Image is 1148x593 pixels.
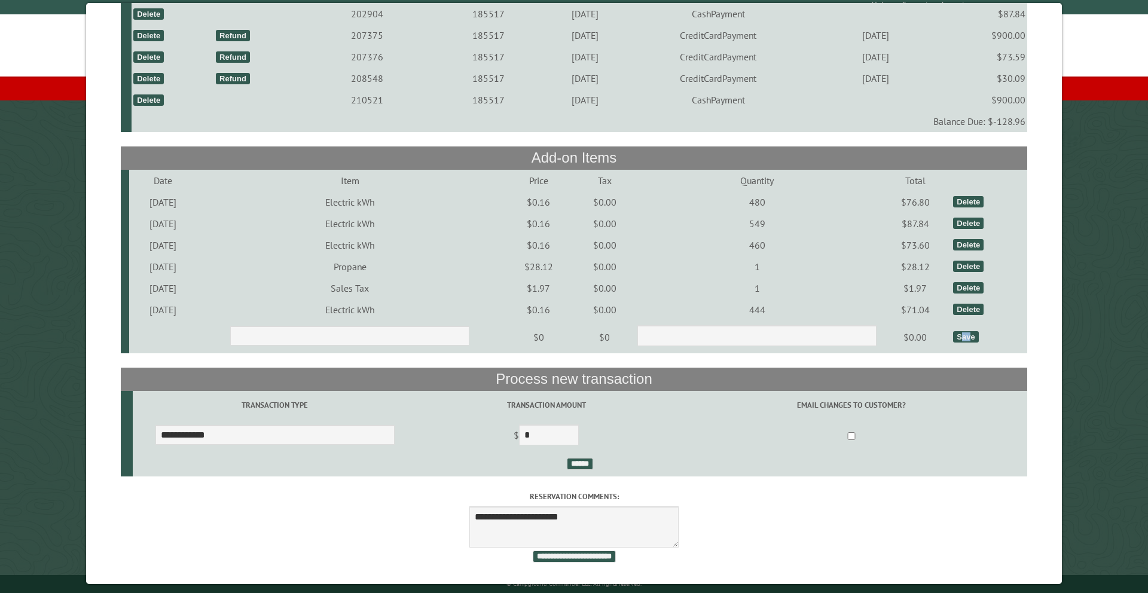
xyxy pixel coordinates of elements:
[197,277,503,299] td: Sales Tax
[880,320,952,354] td: $0.00
[305,89,429,111] td: 210521
[936,3,1027,25] td: $87.84
[502,256,575,277] td: $28.12
[936,25,1027,46] td: $900.00
[197,256,503,277] td: Propane
[622,3,815,25] td: CashPayment
[133,30,164,41] div: Delete
[880,277,952,299] td: $1.97
[622,89,815,111] td: CashPayment
[548,89,621,111] td: [DATE]
[197,213,503,234] td: Electric kWh
[133,8,164,20] div: Delete
[635,170,880,191] td: Quantity
[133,73,164,84] div: Delete
[622,46,815,68] td: CreditCardPayment
[548,25,621,46] td: [DATE]
[502,234,575,256] td: $0.16
[575,191,635,213] td: $0.00
[575,256,635,277] td: $0.00
[815,25,936,46] td: [DATE]
[575,277,635,299] td: $0.00
[129,299,197,320] td: [DATE]
[305,46,429,68] td: 207376
[622,25,815,46] td: CreditCardPayment
[880,191,952,213] td: $76.80
[129,277,197,299] td: [DATE]
[419,399,674,411] label: Transaction Amount
[953,218,984,229] div: Delete
[305,3,429,25] td: 202904
[129,234,197,256] td: [DATE]
[502,191,575,213] td: $0.16
[135,399,416,411] label: Transaction Type
[880,234,952,256] td: $73.60
[815,68,936,89] td: [DATE]
[129,191,197,213] td: [DATE]
[953,331,978,343] div: Save
[635,299,880,320] td: 444
[880,213,952,234] td: $87.84
[133,51,164,63] div: Delete
[815,46,936,68] td: [DATE]
[635,191,880,213] td: 480
[305,25,429,46] td: 207375
[216,51,250,63] div: Refund
[635,234,880,256] td: 460
[429,25,548,46] td: 185517
[121,491,1028,502] label: Reservation comments:
[635,213,880,234] td: 549
[132,111,1027,132] td: Balance Due: $-128.96
[197,234,503,256] td: Electric kWh
[429,3,548,25] td: 185517
[129,170,197,191] td: Date
[548,3,621,25] td: [DATE]
[429,68,548,89] td: 185517
[622,68,815,89] td: CreditCardPayment
[936,68,1027,89] td: $30.09
[502,170,575,191] td: Price
[506,580,642,588] small: © Campground Commander LLC. All rights reserved.
[502,213,575,234] td: $0.16
[880,170,952,191] td: Total
[575,213,635,234] td: $0.00
[880,256,952,277] td: $28.12
[502,277,575,299] td: $1.97
[953,282,984,294] div: Delete
[635,277,880,299] td: 1
[575,320,635,354] td: $0
[121,368,1028,390] th: Process new transaction
[575,170,635,191] td: Tax
[953,196,984,207] div: Delete
[548,68,621,89] td: [DATE]
[936,46,1027,68] td: $73.59
[133,94,164,106] div: Delete
[121,146,1028,169] th: Add-on Items
[502,299,575,320] td: $0.16
[129,213,197,234] td: [DATE]
[953,261,984,272] div: Delete
[197,191,503,213] td: Electric kWh
[575,234,635,256] td: $0.00
[953,304,984,315] div: Delete
[575,299,635,320] td: $0.00
[953,239,984,250] div: Delete
[502,320,575,354] td: $0
[429,46,548,68] td: 185517
[129,256,197,277] td: [DATE]
[635,256,880,277] td: 1
[936,89,1027,111] td: $900.00
[880,299,952,320] td: $71.04
[677,399,1025,411] label: Email changes to customer?
[197,170,503,191] td: Item
[305,68,429,89] td: 208548
[417,420,676,453] td: $
[216,30,250,41] div: Refund
[429,89,548,111] td: 185517
[548,46,621,68] td: [DATE]
[216,73,250,84] div: Refund
[197,299,503,320] td: Electric kWh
